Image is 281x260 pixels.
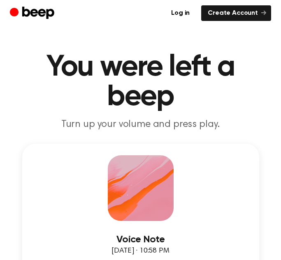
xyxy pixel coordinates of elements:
[10,53,271,112] h1: You were left a beep
[165,5,196,21] a: Log in
[201,5,271,21] a: Create Account
[10,118,271,131] p: Turn up your volume and press play.
[10,5,56,21] a: Beep
[111,247,169,255] span: [DATE] · 10:58 PM
[34,234,248,245] h3: Voice Note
